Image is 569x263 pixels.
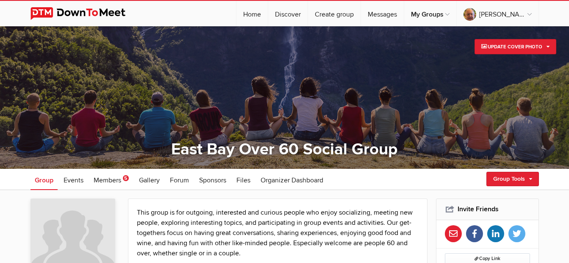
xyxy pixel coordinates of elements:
[457,1,538,26] a: [PERSON_NAME]
[475,256,500,261] span: Copy Link
[445,199,530,219] h2: Invite Friends
[166,169,193,190] a: Forum
[199,176,226,185] span: Sponsors
[475,39,556,54] a: Update Cover Photo
[31,7,139,20] img: DownToMeet
[170,176,189,185] span: Forum
[89,169,133,190] a: Members 5
[236,176,250,185] span: Files
[236,1,268,26] a: Home
[137,207,419,258] p: This group is for outgoing, interested and curious people who enjoy socializing, meeting new peop...
[195,169,230,190] a: Sponsors
[232,169,255,190] a: Files
[256,169,328,190] a: Organizer Dashboard
[486,172,539,186] a: Group Tools
[139,176,160,185] span: Gallery
[94,176,121,185] span: Members
[308,1,361,26] a: Create group
[268,1,308,26] a: Discover
[261,176,323,185] span: Organizer Dashboard
[135,169,164,190] a: Gallery
[123,175,129,181] span: 5
[361,1,404,26] a: Messages
[35,176,53,185] span: Group
[64,176,83,185] span: Events
[59,169,88,190] a: Events
[31,169,58,190] a: Group
[404,1,456,26] a: My Groups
